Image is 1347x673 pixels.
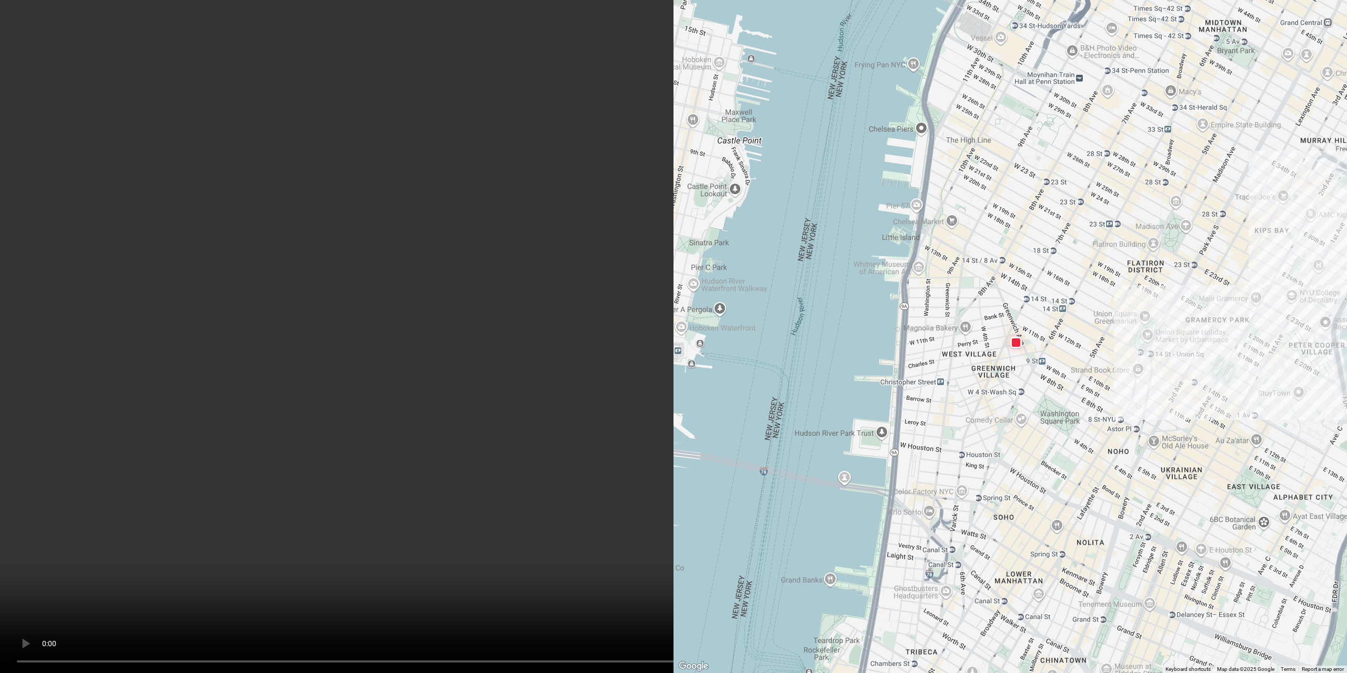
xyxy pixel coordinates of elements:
span: Map data ©2025 Google [1217,666,1274,672]
button: Keyboard shortcuts [1165,666,1211,673]
a: Open this area in Google Maps (opens a new window) [676,659,711,673]
a: Terms (opens in new tab) [1281,666,1295,672]
img: Google [676,659,711,673]
a: Report a map error [1302,666,1344,672]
